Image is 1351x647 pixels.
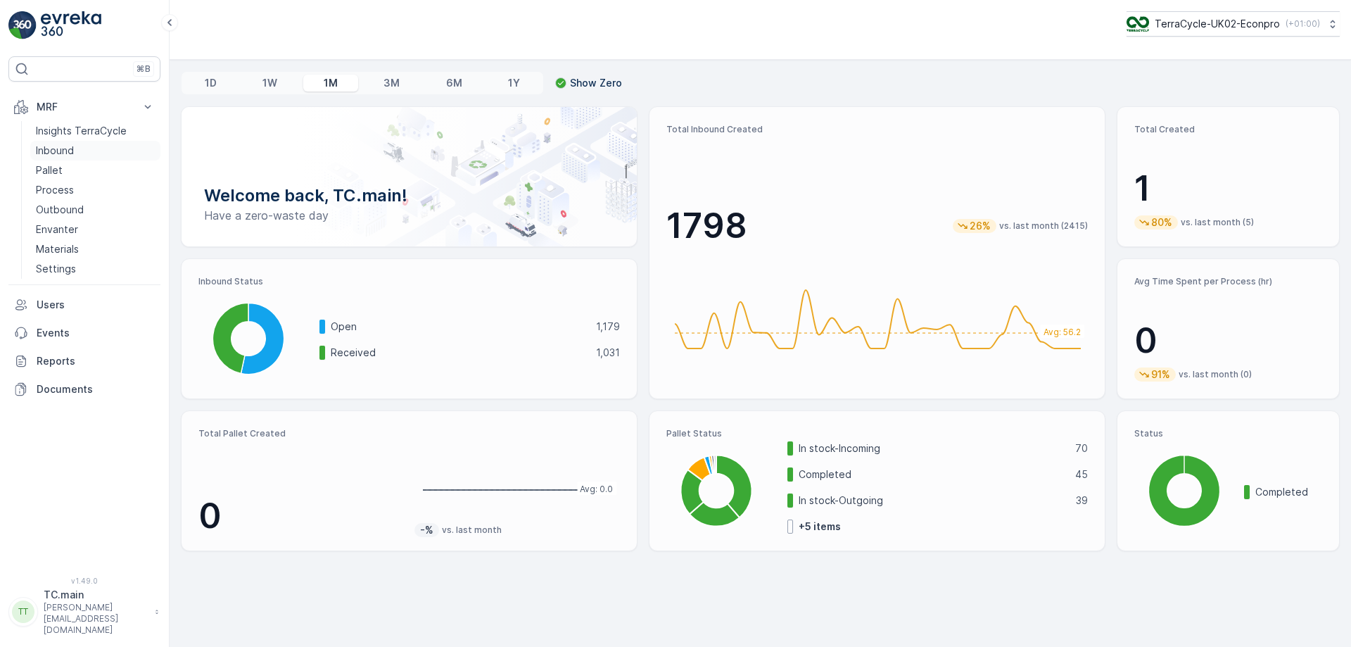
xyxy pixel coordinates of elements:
[198,495,403,537] p: 0
[36,183,74,197] p: Process
[799,467,1066,482] p: Completed
[1181,217,1254,228] p: vs. last month (5)
[37,382,155,396] p: Documents
[204,207,614,224] p: Have a zero-waste day
[30,180,160,200] a: Process
[30,141,160,161] a: Inbound
[570,76,622,90] p: Show Zero
[8,11,37,39] img: logo
[799,494,1067,508] p: In stock-Outgoing
[8,577,160,585] span: v 1.49.0
[204,184,614,207] p: Welcome back, TC.main!
[30,220,160,239] a: Envanter
[666,205,747,247] p: 1798
[262,76,277,90] p: 1W
[44,588,148,602] p: TC.main
[324,76,338,90] p: 1M
[36,144,74,158] p: Inbound
[8,375,160,403] a: Documents
[36,203,84,217] p: Outbound
[1134,320,1322,362] p: 0
[1076,494,1088,508] p: 39
[1150,368,1172,382] p: 91%
[30,259,160,279] a: Settings
[44,602,148,636] p: [PERSON_NAME][EMAIL_ADDRESS][DOMAIN_NAME]
[1134,168,1322,210] p: 1
[1075,467,1088,482] p: 45
[1127,11,1340,37] button: TerraCycle-UK02-Econpro(+01:00)
[198,428,403,439] p: Total Pallet Created
[1179,369,1252,380] p: vs. last month (0)
[1075,441,1088,456] p: 70
[30,200,160,220] a: Outbound
[137,63,151,75] p: ⌘B
[8,291,160,319] a: Users
[1134,124,1322,135] p: Total Created
[666,428,1088,439] p: Pallet Status
[331,346,587,360] p: Received
[37,100,132,114] p: MRF
[596,346,620,360] p: 1,031
[12,601,34,623] div: TT
[37,354,155,368] p: Reports
[8,347,160,375] a: Reports
[8,319,160,347] a: Events
[799,441,1066,456] p: In stock-Incoming
[999,220,1088,232] p: vs. last month (2415)
[1134,428,1322,439] p: Status
[30,239,160,259] a: Materials
[37,326,155,340] p: Events
[37,298,155,312] p: Users
[30,161,160,180] a: Pallet
[36,124,127,138] p: Insights TerraCycle
[1134,276,1322,287] p: Avg Time Spent per Process (hr)
[30,121,160,141] a: Insights TerraCycle
[1150,215,1174,230] p: 80%
[596,320,620,334] p: 1,179
[1286,18,1320,30] p: ( +01:00 )
[36,242,79,256] p: Materials
[419,523,435,537] p: -%
[799,520,841,534] p: + 5 items
[36,222,78,237] p: Envanter
[1255,485,1322,499] p: Completed
[446,76,462,90] p: 6M
[508,76,520,90] p: 1Y
[198,276,620,287] p: Inbound Status
[205,76,217,90] p: 1D
[8,93,160,121] button: MRF
[36,262,76,276] p: Settings
[1155,17,1280,31] p: TerraCycle-UK02-Econpro
[8,588,160,636] button: TTTC.main[PERSON_NAME][EMAIL_ADDRESS][DOMAIN_NAME]
[383,76,400,90] p: 3M
[41,11,101,39] img: logo_light-DOdMpM7g.png
[442,524,502,536] p: vs. last month
[968,219,992,233] p: 26%
[1127,16,1149,32] img: terracycle_logo_wKaHoWT.png
[331,320,587,334] p: Open
[666,124,1088,135] p: Total Inbound Created
[36,163,63,177] p: Pallet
